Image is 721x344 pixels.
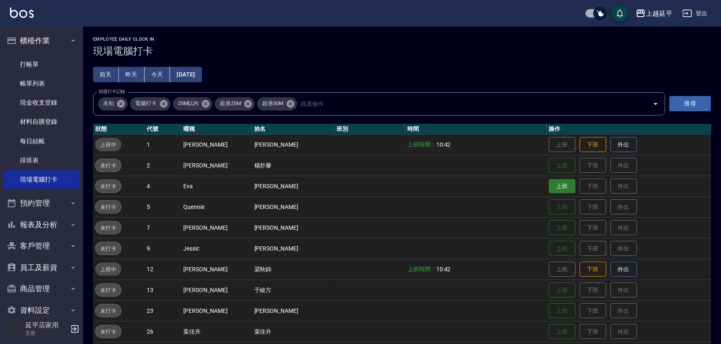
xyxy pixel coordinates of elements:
[252,238,335,259] td: [PERSON_NAME]
[405,124,547,135] th: 時間
[145,217,181,238] td: 7
[549,158,576,173] button: 上班
[407,141,436,148] b: 上班時間：
[3,300,80,321] button: 資料設定
[181,259,252,280] td: [PERSON_NAME]
[95,265,121,274] span: 上班中
[549,283,576,298] button: 上班
[549,303,576,319] button: 上班
[93,124,145,135] th: 狀態
[3,55,80,74] a: 打帳單
[335,124,405,135] th: 班別
[252,259,335,280] td: 梁秋錦
[145,300,181,321] td: 23
[145,134,181,155] td: 1
[3,192,80,214] button: 預約管理
[10,7,34,18] img: Logo
[145,155,181,176] td: 2
[612,5,628,22] button: save
[549,179,576,194] button: 上班
[181,155,252,176] td: [PERSON_NAME]
[646,8,672,19] div: 上越延平
[119,67,145,82] button: 昨天
[215,97,255,111] div: 超過25M
[669,96,711,111] button: 搜尋
[130,97,170,111] div: 電腦打卡
[3,214,80,236] button: 報表及分析
[145,238,181,259] td: 9
[96,286,121,295] span: 未打卡
[130,99,162,108] span: 電腦打卡
[407,266,436,273] b: 上班時間：
[181,176,252,197] td: Eva
[3,235,80,257] button: 客戶管理
[181,300,252,321] td: [PERSON_NAME]
[549,324,576,339] button: 上班
[96,224,121,232] span: 未打卡
[96,203,121,211] span: 未打卡
[3,112,80,131] a: 材料自購登錄
[580,137,606,152] button: 下班
[257,99,288,108] span: 超過50M
[610,137,637,152] button: 外出
[93,67,119,82] button: 前天
[99,88,125,95] label: 篩選打卡記錄
[3,93,80,112] a: 現金收支登錄
[257,97,297,111] div: 超過50M
[25,329,68,337] p: 主管
[252,176,335,197] td: [PERSON_NAME]
[145,321,181,342] td: 26
[96,161,121,170] span: 未打卡
[215,99,246,108] span: 超過25M
[181,134,252,155] td: [PERSON_NAME]
[3,30,80,52] button: 櫃檯作業
[25,321,68,329] h5: 延平店家用
[181,124,252,135] th: 暱稱
[145,197,181,217] td: 5
[436,141,451,148] span: 10:42
[96,327,121,336] span: 未打卡
[3,278,80,300] button: 商品管理
[96,182,121,191] span: 未打卡
[7,321,23,337] img: Person
[3,151,80,170] a: 排班表
[170,67,202,82] button: [DATE]
[252,280,335,300] td: 于綾方
[632,5,676,22] button: 上越延平
[3,74,80,93] a: 帳單列表
[3,132,80,151] a: 每日結帳
[98,99,119,108] span: 未知
[145,259,181,280] td: 12
[252,321,335,342] td: 葉佳卉
[679,6,711,21] button: 登出
[145,280,181,300] td: 13
[547,124,711,135] th: 操作
[181,217,252,238] td: [PERSON_NAME]
[145,67,170,82] button: 今天
[98,97,128,111] div: 未知
[252,197,335,217] td: [PERSON_NAME]
[181,321,252,342] td: 葉佳卉
[181,280,252,300] td: [PERSON_NAME]
[252,155,335,176] td: 楊舒馨
[549,199,576,215] button: 上班
[252,217,335,238] td: [PERSON_NAME]
[549,241,576,256] button: 上班
[252,134,335,155] td: [PERSON_NAME]
[549,220,576,236] button: 上班
[181,197,252,217] td: Quennie
[580,262,606,277] button: 下班
[145,124,181,135] th: 代號
[181,238,252,259] td: Jessic
[610,262,637,277] button: 外出
[93,37,711,42] h2: Employee Daily Clock In
[252,124,335,135] th: 姓名
[3,257,80,278] button: 員工及薪資
[95,140,121,149] span: 上班中
[145,176,181,197] td: 4
[93,45,711,57] h3: 現場電腦打卡
[3,170,80,189] a: 現場電腦打卡
[252,300,335,321] td: [PERSON_NAME]
[649,97,662,111] button: Open
[298,96,638,111] input: 篩選條件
